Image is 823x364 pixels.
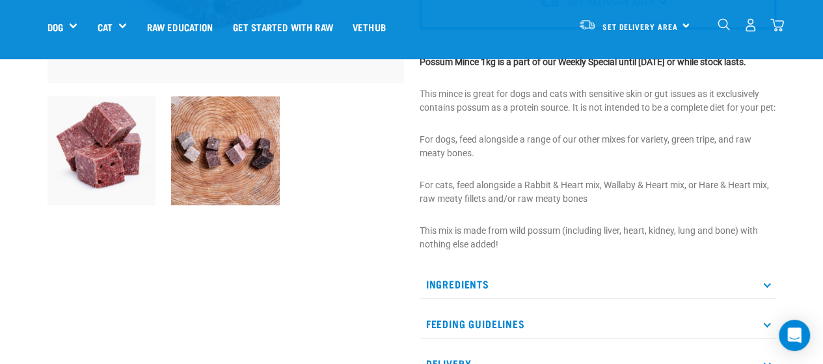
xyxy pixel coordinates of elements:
p: For dogs, feed alongside a range of our other mixes for variety, green tripe, and raw meaty bones. [420,133,776,160]
img: user.png [744,18,757,32]
p: For cats, feed alongside a Rabbit & Heart mix, Wallaby & Heart mix, or Hare & Heart mix, raw meat... [420,178,776,206]
img: home-icon-1@2x.png [718,18,730,31]
strong: Possum Mince 1kg is a part of our Weekly Special until [DATE] or while stock lasts. [420,57,746,67]
a: Get started with Raw [223,1,343,53]
p: This mix is made from wild possum (including liver, heart, kidney, lung and bone) with nothing el... [420,224,776,251]
a: Vethub [343,1,396,53]
a: Raw Education [137,1,223,53]
img: 1102 Possum Mince 01 [47,96,156,205]
img: home-icon@2x.png [770,18,784,32]
p: Ingredients [420,270,776,299]
img: van-moving.png [578,19,596,31]
p: This mince is great for dogs and cats with sensitive skin or gut issues as it exclusively contain... [420,87,776,115]
img: SM Duck Heart Possum HT LS [171,96,280,205]
span: Set Delivery Area [602,24,678,29]
div: Open Intercom Messenger [779,320,810,351]
a: Dog [47,20,63,35]
a: Cat [97,20,112,35]
p: Feeding Guidelines [420,309,776,339]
